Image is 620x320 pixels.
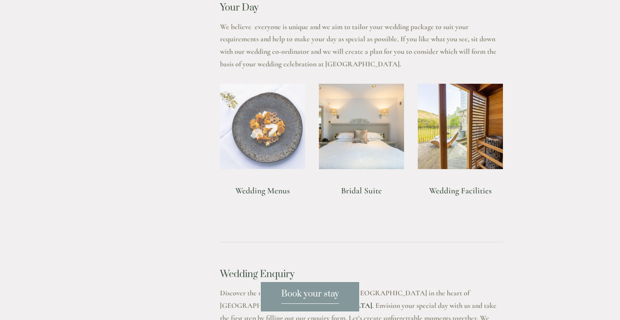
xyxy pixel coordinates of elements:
[341,186,382,196] a: Bridal Suite
[319,84,404,169] img: Image of one of the hotel rooms at Losehill House Hotel & Spa
[220,21,503,70] p: We believe everyone is unique and we aim to tailor your wedding package to suit your requirements...
[418,84,503,169] img: Deck of one of the rooms at Losehill Hotel and Spa.
[220,269,503,280] h2: Wedding Enquiry
[429,186,492,196] a: Wedding Facilities
[235,186,290,196] a: Wedding Menus
[281,288,339,304] span: Book your stay
[260,282,360,312] a: Book your stay
[220,84,305,169] img: High Gastronomy Dessert Dish - Losehill House Hotel & Spa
